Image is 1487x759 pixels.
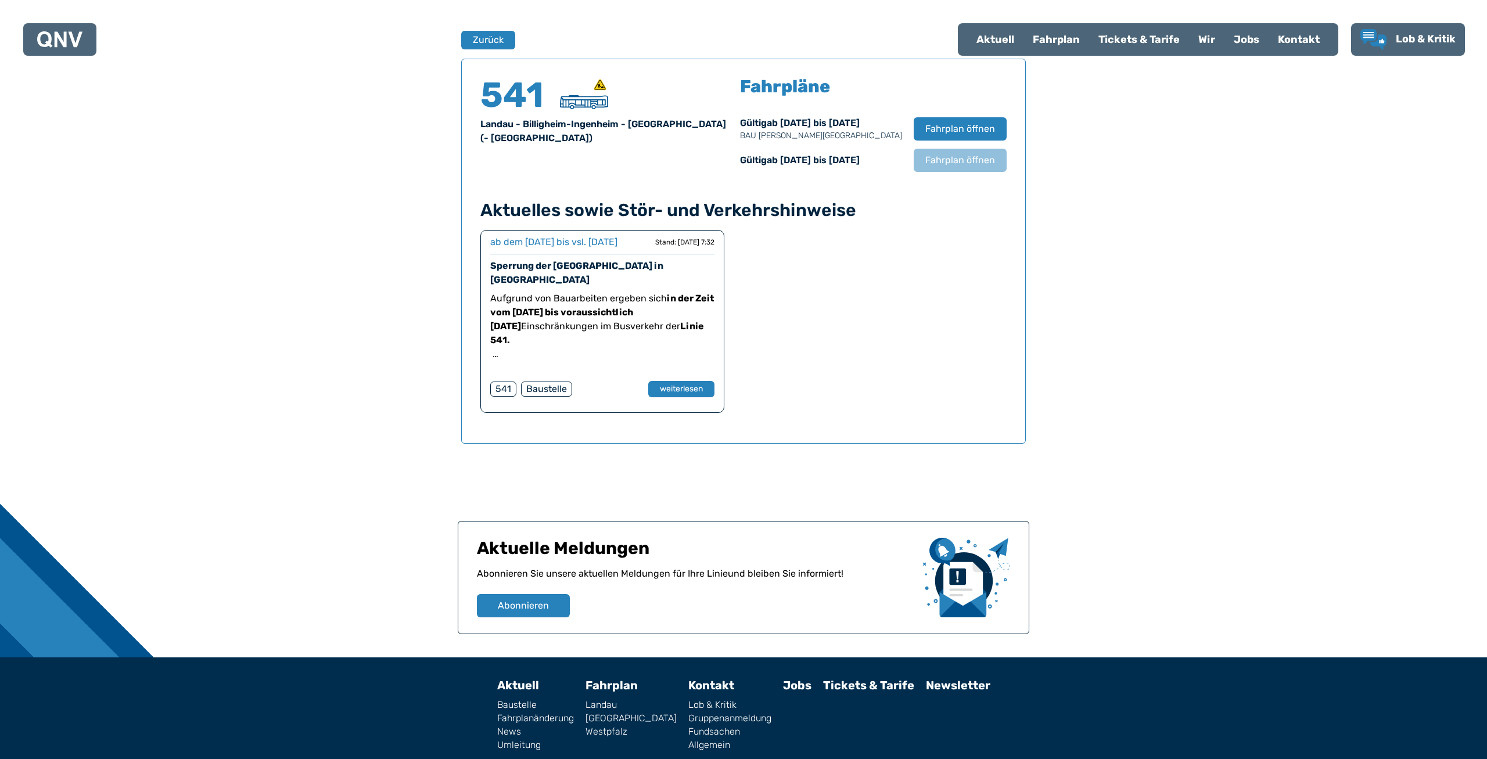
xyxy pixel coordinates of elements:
a: News [497,727,574,736]
a: Tickets & Tarife [1089,24,1189,55]
a: Wir [1189,24,1224,55]
button: Fahrplan öffnen [914,117,1007,141]
a: Fahrplan [586,678,638,692]
a: Baustelle [497,700,574,710]
p: Abonnieren Sie unsere aktuellen Meldungen für Ihre Linie und bleiben Sie informiert! [477,567,914,594]
a: Jobs [783,678,811,692]
a: Fundsachen [688,727,771,736]
a: Kontakt [688,678,734,692]
a: Umleitung [497,740,574,750]
p: Aufgrund von Bauarbeiten ergeben sich Einschränkungen im Busverkehr der [490,292,714,347]
span: Lob & Kritik [1396,33,1456,45]
a: Zurück [461,31,508,49]
div: Gültig ab [DATE] bis [DATE] [740,116,902,142]
img: newsletter [923,538,1010,617]
a: Sperrung der [GEOGRAPHIC_DATA] in [GEOGRAPHIC_DATA] [490,260,663,285]
h1: Aktuelle Meldungen [477,538,914,567]
img: Überlandbus [560,95,608,109]
div: ab dem [DATE] bis vsl. [DATE] [490,235,617,249]
a: Tickets & Tarife [823,678,914,692]
h5: Fahrpläne [740,78,830,95]
a: Fahrplan [1023,24,1089,55]
a: QNV Logo [37,28,82,51]
button: Fahrplan öffnen [914,149,1007,172]
button: Zurück [461,31,515,49]
div: 541 [490,382,516,397]
a: Jobs [1224,24,1269,55]
h4: 541 [480,78,550,113]
div: Baustelle [521,382,572,397]
button: weiterlesen [648,381,714,397]
a: Westpfalz [586,727,677,736]
a: Lob & Kritik [688,700,771,710]
a: Allgemein [688,740,771,750]
button: Abonnieren [477,594,570,617]
div: Stand: [DATE] 7:32 [655,238,714,247]
div: Gültig ab [DATE] bis [DATE] [740,153,902,167]
p: BAU [PERSON_NAME][GEOGRAPHIC_DATA] [740,130,902,142]
a: [GEOGRAPHIC_DATA] [586,714,677,723]
a: Fahrplanänderung [497,714,574,723]
a: Lob & Kritik [1360,29,1456,50]
span: Fahrplan öffnen [925,122,995,136]
strong: in der Zeit vom [DATE] bis voraussichtlich [DATE] [490,293,714,332]
a: Aktuell [497,678,539,692]
h4: Aktuelles sowie Stör- und Verkehrshinweise [480,200,1007,221]
a: Kontakt [1269,24,1329,55]
a: Landau [586,700,677,710]
img: QNV Logo [37,31,82,48]
span: Fahrplan öffnen [925,153,995,167]
a: Newsletter [926,678,990,692]
strong: Linie 541. [490,321,704,346]
div: Landau - Billigheim-Ingenheim - [GEOGRAPHIC_DATA] (- [GEOGRAPHIC_DATA]) [480,117,730,145]
span: Abonnieren [498,599,549,613]
a: Gruppenanmeldung [688,714,771,723]
a: Aktuell [967,24,1023,55]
